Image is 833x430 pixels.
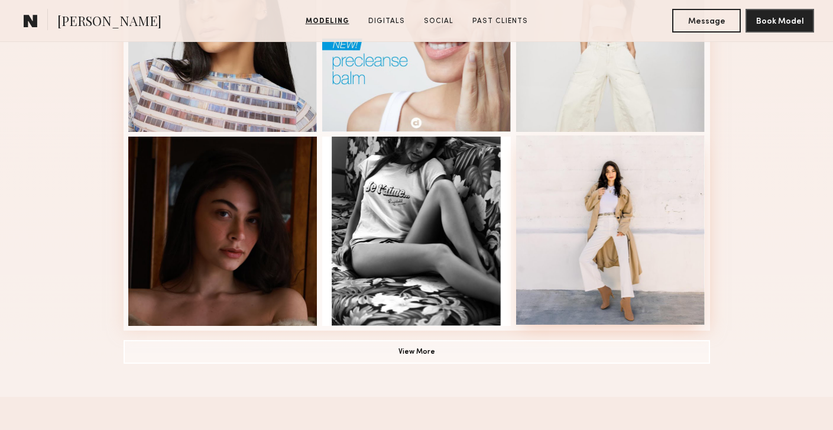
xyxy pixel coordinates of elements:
[124,340,710,364] button: View More
[468,16,533,27] a: Past Clients
[301,16,354,27] a: Modeling
[672,9,741,33] button: Message
[746,9,814,33] button: Book Model
[364,16,410,27] a: Digitals
[419,16,458,27] a: Social
[57,12,161,33] span: [PERSON_NAME]
[746,15,814,25] a: Book Model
